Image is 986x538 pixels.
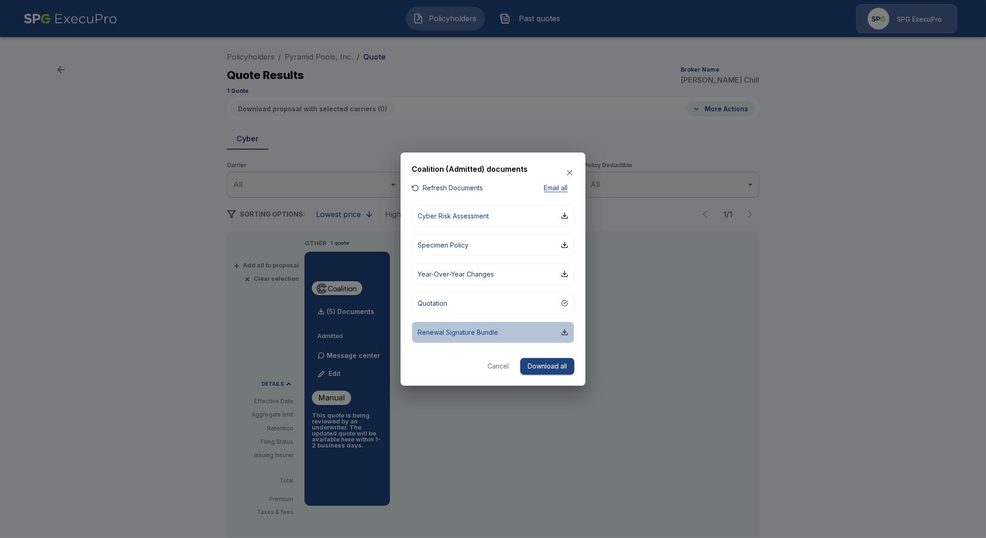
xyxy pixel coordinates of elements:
p: Quotation [418,298,447,308]
button: Specimen Policy [412,234,574,256]
p: Specimen Policy [418,240,469,250]
button: Refresh Documents [412,182,483,194]
p: Cyber Risk Assessment [418,211,489,221]
p: Renewal Signature Bundle [418,327,498,337]
button: Cancel [483,358,513,375]
button: Year-Over-Year Changes [412,263,574,285]
h6: Coalition (Admitted) documents [412,163,528,175]
button: Cyber Risk Assessment [412,205,574,227]
button: Email all [537,182,574,194]
button: Renewal Signature Bundle [412,321,574,343]
button: Download all [520,358,574,375]
button: Quotation [412,292,574,314]
p: Year-Over-Year Changes [418,269,494,279]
